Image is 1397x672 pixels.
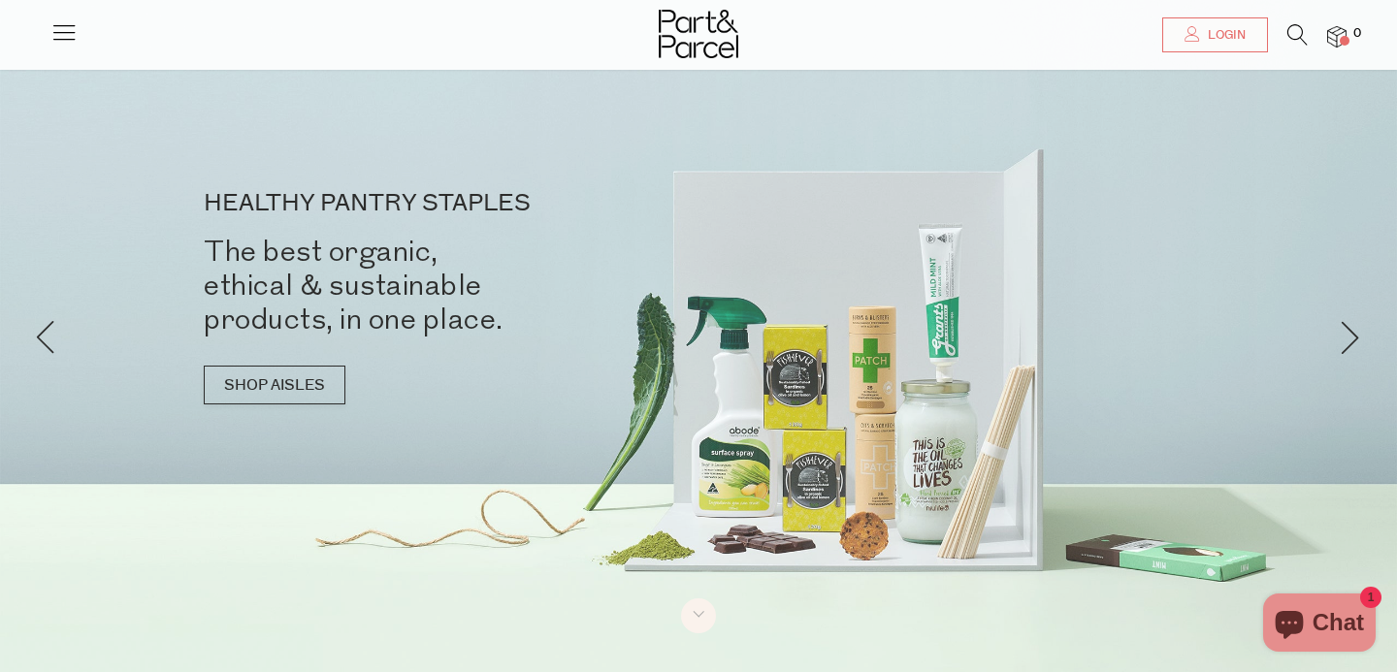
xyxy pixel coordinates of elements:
[204,366,345,404] a: SHOP AISLES
[1348,25,1366,43] span: 0
[1327,26,1347,47] a: 0
[659,10,738,58] img: Part&Parcel
[204,192,728,215] p: HEALTHY PANTRY STAPLES
[204,235,728,336] h2: The best organic, ethical & sustainable products, in one place.
[1203,27,1246,44] span: Login
[1162,17,1268,52] a: Login
[1257,593,1381,656] inbox-online-store-chat: Shopify online store chat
